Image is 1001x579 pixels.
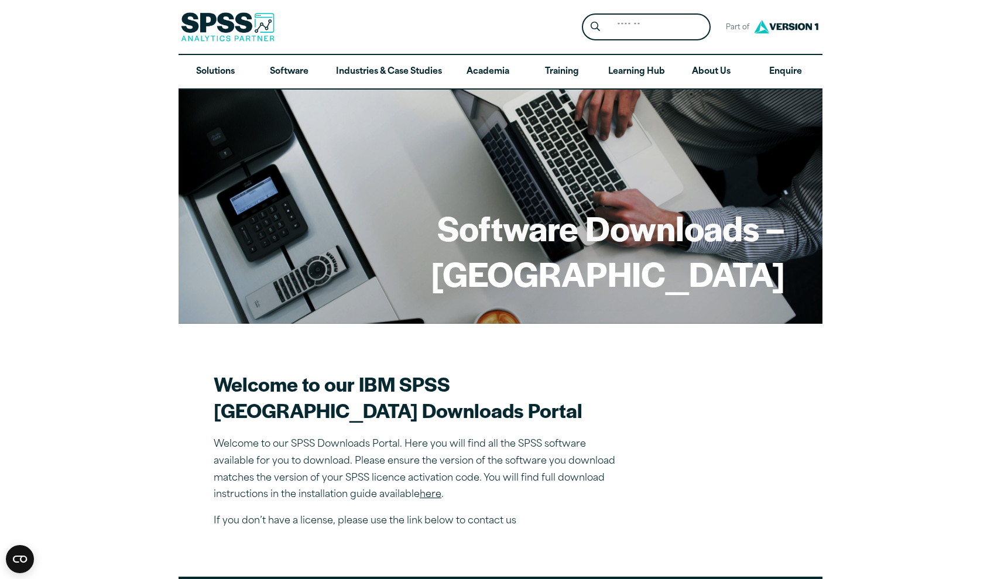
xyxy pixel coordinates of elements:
a: Academia [451,55,525,89]
nav: Desktop version of site main menu [179,55,822,89]
a: Learning Hub [599,55,674,89]
img: Version1 Logo [751,16,821,37]
button: Search magnifying glass icon [585,16,606,38]
a: Software [252,55,326,89]
a: Solutions [179,55,252,89]
p: Welcome to our SPSS Downloads Portal. Here you will find all the SPSS software available for you ... [214,436,623,503]
button: Open CMP widget [6,545,34,573]
p: If you don’t have a license, please use the link below to contact us [214,513,623,530]
a: Enquire [749,55,822,89]
a: Industries & Case Studies [327,55,451,89]
img: SPSS Analytics Partner [181,12,275,42]
h1: Software Downloads – [GEOGRAPHIC_DATA] [216,205,785,296]
a: About Us [674,55,748,89]
a: Training [525,55,599,89]
form: Site Header Search Form [582,13,711,41]
span: Part of [720,19,751,36]
h2: Welcome to our IBM SPSS [GEOGRAPHIC_DATA] Downloads Portal [214,371,623,423]
svg: Search magnifying glass icon [591,22,600,32]
a: here [420,490,441,499]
